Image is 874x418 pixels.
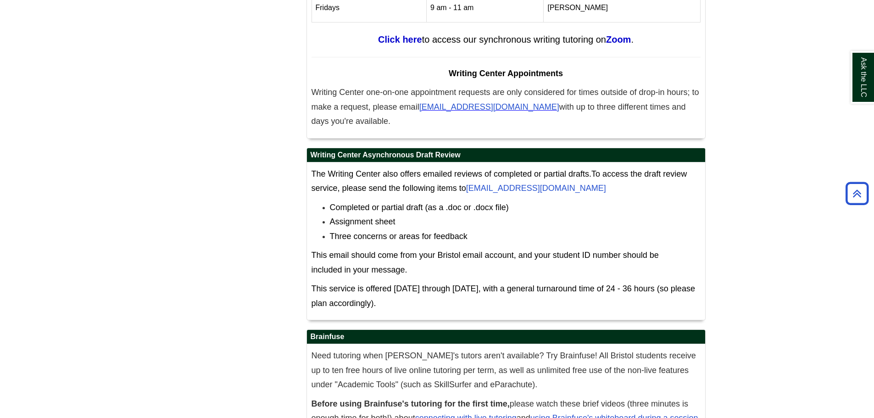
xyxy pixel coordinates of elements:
span: Writing Center Appointments [449,69,563,78]
a: Zoom [606,34,631,45]
span: Need tutoring when [PERSON_NAME]'s tutors aren't available? Try Brainfuse! All Bristol students r... [312,351,696,389]
a: Back to Top [842,187,872,200]
h2: Writing Center Asynchronous Draft Review [307,148,705,162]
span: Fridays [316,4,340,11]
a: [EMAIL_ADDRESS][DOMAIN_NAME] [419,104,559,111]
span: This service is offered [DATE] through [DATE], with a general turnaround time of 24 - 36 hours (s... [312,284,695,308]
h2: Brainfuse [307,330,705,344]
span: . [631,34,634,45]
a: Click here [378,34,422,45]
span: Completed or partial draft (as a .doc or .docx file) [330,203,509,212]
span: [PERSON_NAME] [547,4,608,11]
span: with up to three different times and days you're available. [312,102,686,126]
span: 9 am - 11 am [430,4,473,11]
span: This email should come from your Bristol email account, and your student ID number should be incl... [312,251,659,274]
span: Writing Center one-on-one appointment requests are only considered for times outside of drop-in h... [312,88,699,111]
a: [EMAIL_ADDRESS][DOMAIN_NAME] [466,184,606,193]
span: Assignment sheet [330,217,395,226]
span: Three concerns or areas for feedback [330,232,468,241]
span: [EMAIL_ADDRESS][DOMAIN_NAME] [419,102,559,111]
strong: Before using Brainfuse's tutoring for the first time, [312,399,510,408]
span: The Writing Center also offers emailed reviews of completed or partial drafts. [312,169,592,178]
span: to access our synchronous writing tutoring on [422,34,606,45]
